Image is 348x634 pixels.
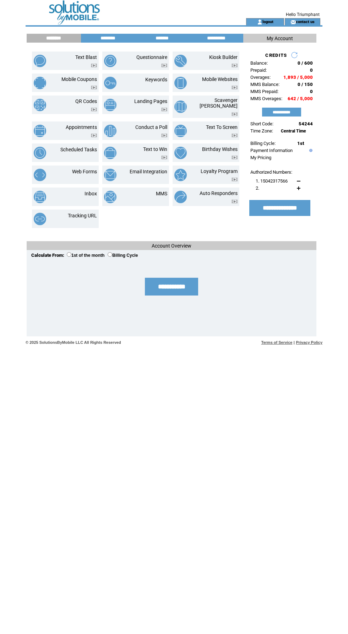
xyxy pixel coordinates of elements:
[104,77,116,89] img: keywords.png
[66,124,97,130] a: Appointments
[250,60,268,66] span: Balance:
[68,213,97,218] a: Tracking URL
[34,125,46,137] img: appointments.png
[85,191,97,196] a: Inbox
[104,191,116,203] img: mms.png
[308,149,312,152] img: help.gif
[104,55,116,67] img: questionnaire.png
[34,147,46,159] img: scheduled-tasks.png
[174,77,187,89] img: mobile-websites.png
[34,77,46,89] img: mobile-coupons.png
[34,99,46,111] img: qr-codes.png
[161,156,167,159] img: video.png
[26,340,121,345] span: © 2025 SolutionsByMobile LLC All Rights Reserved
[104,169,116,181] img: email-integration.png
[250,121,273,126] span: Short Code:
[256,185,259,191] span: 2.
[299,121,313,126] span: 54244
[174,191,187,203] img: auto-responders.png
[67,253,104,258] label: 1st of the month
[60,147,97,152] a: Scheduled Tasks
[250,169,292,175] span: Authorized Numbers:
[250,155,271,160] a: My Pricing
[134,98,167,104] a: Landing Pages
[161,108,167,112] img: video.png
[261,340,293,345] a: Terms of Service
[104,147,116,159] img: text-to-win.png
[145,77,167,82] a: Keywords
[174,55,187,67] img: kiosk-builder.png
[143,146,167,152] a: Text to Win
[250,75,271,80] span: Overages:
[201,168,238,174] a: Loyalty Program
[174,125,187,137] img: text-to-screen.png
[91,108,97,112] img: video.png
[232,156,238,159] img: video.png
[200,97,238,109] a: Scavenger [PERSON_NAME]
[250,141,276,146] span: Billing Cycle:
[104,99,116,111] img: landing-pages.png
[161,64,167,67] img: video.png
[297,141,304,146] span: 1st
[232,200,238,204] img: video.png
[232,112,238,116] img: video.png
[202,76,238,82] a: Mobile Websites
[232,178,238,181] img: video.png
[200,190,238,196] a: Auto Responders
[296,340,322,345] a: Privacy Policy
[298,82,313,87] span: 0 / 150
[61,76,97,82] a: Mobile Coupons
[298,60,313,66] span: 0 / 600
[72,169,97,174] a: Web Forms
[108,253,138,258] label: Billing Cycle
[288,96,313,101] span: 642 / 5,000
[67,252,71,257] input: 1st of the month
[34,191,46,203] img: inbox.png
[174,169,187,181] img: loyalty-program.png
[257,19,262,25] img: account_icon.gif
[296,19,315,24] a: contact us
[232,86,238,90] img: video.png
[108,252,112,257] input: Billing Cycle
[135,124,167,130] a: Conduct a Poll
[174,101,187,113] img: scavenger-hunt.png
[202,146,238,152] a: Birthday Wishes
[91,64,97,67] img: video.png
[104,125,116,137] img: conduct-a-poll.png
[267,36,293,41] span: My Account
[161,134,167,137] img: video.png
[250,67,267,73] span: Prepaid:
[91,134,97,137] img: video.png
[232,134,238,137] img: video.png
[34,213,46,225] img: tracking-url.png
[232,64,238,67] img: video.png
[286,12,320,17] span: Hello Triumphant
[152,243,191,249] span: Account Overview
[250,96,282,101] span: MMS Overages:
[250,89,278,94] span: MMS Prepaid:
[250,82,279,87] span: MMS Balance:
[250,148,293,153] a: Payment Information
[265,53,287,58] span: CREDITS
[290,19,296,25] img: contact_us_icon.gif
[206,124,238,130] a: Text To Screen
[156,191,167,196] a: MMS
[209,54,238,60] a: Kiosk Builder
[136,54,167,60] a: Questionnaire
[294,340,295,345] span: |
[250,128,273,134] span: Time Zone:
[31,253,64,258] span: Calculate From:
[130,169,167,174] a: Email Integration
[174,147,187,159] img: birthday-wishes.png
[310,89,313,94] span: 0
[75,98,97,104] a: QR Codes
[34,55,46,67] img: text-blast.png
[91,86,97,90] img: video.png
[281,129,306,134] span: Central Time
[34,169,46,181] img: web-forms.png
[75,54,97,60] a: Text Blast
[256,178,288,184] span: 1. 15042317566
[283,75,313,80] span: 1,893 / 5,000
[310,67,313,73] span: 0
[262,19,273,24] a: logout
